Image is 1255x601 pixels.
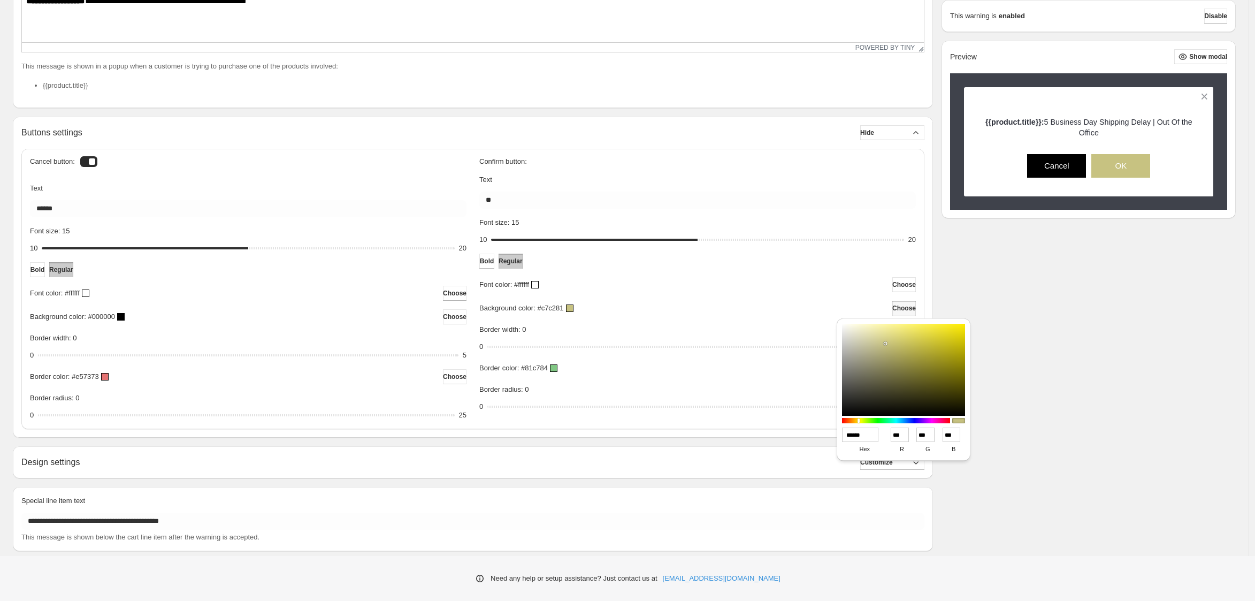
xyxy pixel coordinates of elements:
h2: Buttons settings [21,127,82,138]
button: Choose [443,309,466,324]
span: 0 [479,402,483,410]
button: Cancel [1027,154,1086,178]
button: Show modal [1174,49,1227,64]
div: 20 [908,234,916,245]
strong: {{product.title}}: [985,118,1044,126]
h3: Cancel button: [30,157,75,166]
button: Choose [443,286,466,301]
p: This message is shown in a popup when a customer is trying to purchase one of the products involved: [21,61,924,72]
div: 25 [459,410,466,421]
span: 10 [479,235,487,244]
span: 10 [30,244,37,252]
span: 0 [30,351,34,359]
span: Border width: 0 [30,334,76,342]
span: Regular [499,257,523,265]
span: Choose [892,304,916,313]
span: Choose [443,372,466,381]
p: Border color: #81c784 [479,363,548,374]
span: Border radius: 0 [479,385,529,393]
label: b [943,442,965,457]
button: OK [1091,154,1150,178]
label: r [891,442,913,457]
p: Background color: #000000 [30,311,115,322]
span: Show modal [1189,52,1227,61]
button: Regular [49,262,73,277]
button: Regular [499,254,523,269]
span: Border width: 0 [479,325,526,333]
button: Bold [30,262,45,277]
h2: Preview [950,52,977,62]
a: [EMAIL_ADDRESS][DOMAIN_NAME] [663,573,780,584]
h3: Confirm button: [479,157,916,166]
p: Font color: #ffffff [479,279,529,290]
span: Bold [480,257,494,265]
button: Bold [479,254,494,269]
span: This message is shown below the cart line item after the warning is accepted. [21,533,259,541]
strong: enabled [999,11,1025,21]
span: Bold [30,265,45,274]
span: Choose [443,289,466,298]
span: Special line item text [21,497,85,505]
li: {{product.title}} [43,80,924,91]
button: Hide [860,125,924,140]
span: Text [479,176,492,184]
p: Background color: #c7c281 [479,303,564,314]
label: g [916,442,939,457]
p: Font color: #ffffff [30,288,80,299]
h2: Design settings [21,457,80,467]
span: 0 [479,343,483,351]
p: 5 Business Day Shipping Delay | Out Of the Office [983,117,1195,138]
p: Border color: #e57373 [30,371,99,382]
button: Choose [892,301,916,316]
button: Choose [892,277,916,292]
span: Choose [443,313,466,321]
a: Powered by Tiny [855,44,915,51]
p: This warning is [950,11,997,21]
label: hex [842,442,887,457]
span: Text [30,184,43,192]
span: Font size: 15 [479,218,519,226]
span: Disable [1204,12,1227,20]
div: 5 [463,350,466,361]
span: Border radius: 0 [30,394,80,402]
button: Choose [443,369,466,384]
span: Choose [892,280,916,289]
span: Hide [860,128,874,137]
button: Disable [1204,9,1227,24]
div: 20 [459,243,466,254]
span: 0 [30,411,34,419]
span: Font size: 15 [30,227,70,235]
span: Regular [49,265,73,274]
div: Resize [915,43,924,52]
